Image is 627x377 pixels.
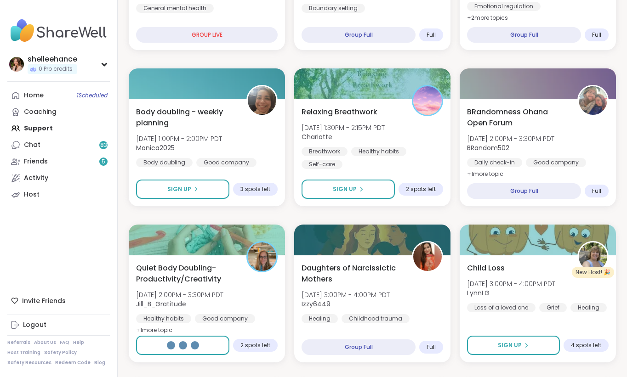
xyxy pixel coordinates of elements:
[579,86,607,115] img: BRandom502
[240,342,270,349] span: 2 spots left
[7,153,110,170] a: Friends5
[136,4,214,13] div: General mental health
[467,143,509,152] b: BRandom502
[467,303,536,312] div: Loss of a loved one
[413,86,442,115] img: CharIotte
[24,91,44,100] div: Home
[7,87,110,104] a: Home1Scheduled
[7,293,110,309] div: Invite Friends
[136,290,223,299] span: [DATE] 2:00PM - 3:30PM PDT
[571,342,601,349] span: 4 spots left
[526,158,586,167] div: Good company
[467,2,541,11] div: Emotional regulation
[73,339,84,346] a: Help
[427,343,436,351] span: Full
[102,158,105,166] span: 5
[302,339,416,355] div: Group Full
[136,27,278,43] div: GROUP LIVE
[248,86,276,115] img: Monica2025
[7,349,40,356] a: Host Training
[77,92,108,99] span: 1 Scheduled
[24,190,40,199] div: Host
[60,339,69,346] a: FAQ
[592,187,601,195] span: Full
[34,339,56,346] a: About Us
[467,279,555,288] span: [DATE] 3:00PM - 4:00PM PDT
[167,185,191,193] span: Sign Up
[136,134,222,143] span: [DATE] 1:00PM - 2:00PM PDT
[7,186,110,203] a: Host
[196,158,256,167] div: Good company
[55,360,91,366] a: Redeem Code
[302,263,402,285] span: Daughters of Narcissictic Mothers
[302,147,348,156] div: Breathwork
[467,27,581,43] div: Group Full
[100,141,107,149] span: 83
[302,27,416,43] div: Group Full
[467,183,581,199] div: Group Full
[24,157,48,166] div: Friends
[7,360,51,366] a: Safety Resources
[39,65,73,73] span: 0 Pro credits
[7,15,110,47] img: ShareWell Nav Logo
[240,186,270,193] span: 3 spots left
[136,180,229,199] button: Sign Up
[342,314,410,323] div: Childhood trauma
[136,143,175,152] b: Monica2025
[195,314,255,323] div: Good company
[467,263,505,274] span: Child Loss
[570,303,607,312] div: Healing
[498,341,522,349] span: Sign Up
[467,107,567,129] span: BRandomness Ohana Open Forum
[7,170,110,186] a: Activity
[7,317,110,333] a: Logout
[333,185,357,193] span: Sign Up
[94,360,105,366] a: Blog
[406,186,436,193] span: 2 spots left
[24,174,48,183] div: Activity
[467,336,560,355] button: Sign Up
[23,321,46,330] div: Logout
[24,107,57,117] div: Coaching
[302,314,338,323] div: Healing
[351,147,406,156] div: Healthy habits
[302,107,377,118] span: Relaxing Breathwork
[302,299,331,309] b: Izzy6449
[413,242,442,271] img: Izzy6449
[579,242,607,271] img: LynnLG
[136,158,193,167] div: Body doubling
[248,242,276,271] img: Jill_B_Gratitude
[7,339,30,346] a: Referrals
[467,288,490,298] b: LynnLG
[302,132,332,141] b: CharIotte
[9,57,24,72] img: shelleehance
[302,123,385,132] span: [DATE] 1:30PM - 2:15PM PDT
[572,267,614,278] div: New Host! 🎉
[7,104,110,120] a: Coaching
[427,31,436,39] span: Full
[467,134,554,143] span: [DATE] 2:00PM - 3:30PM PDT
[7,137,110,153] a: Chat83
[136,314,191,323] div: Healthy habits
[44,349,77,356] a: Safety Policy
[302,290,390,299] span: [DATE] 3:00PM - 4:00PM PDT
[539,303,567,312] div: Grief
[136,299,186,309] b: Jill_B_Gratitude
[24,141,40,150] div: Chat
[136,107,236,129] span: Body doubling - weekly planning
[467,158,522,167] div: Daily check-in
[302,160,342,169] div: Self-care
[136,263,236,285] span: Quiet Body Doubling- Productivity/Creativity
[28,54,77,64] div: shelleehance
[592,31,601,39] span: Full
[302,180,395,199] button: Sign Up
[302,4,365,13] div: Boundary setting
